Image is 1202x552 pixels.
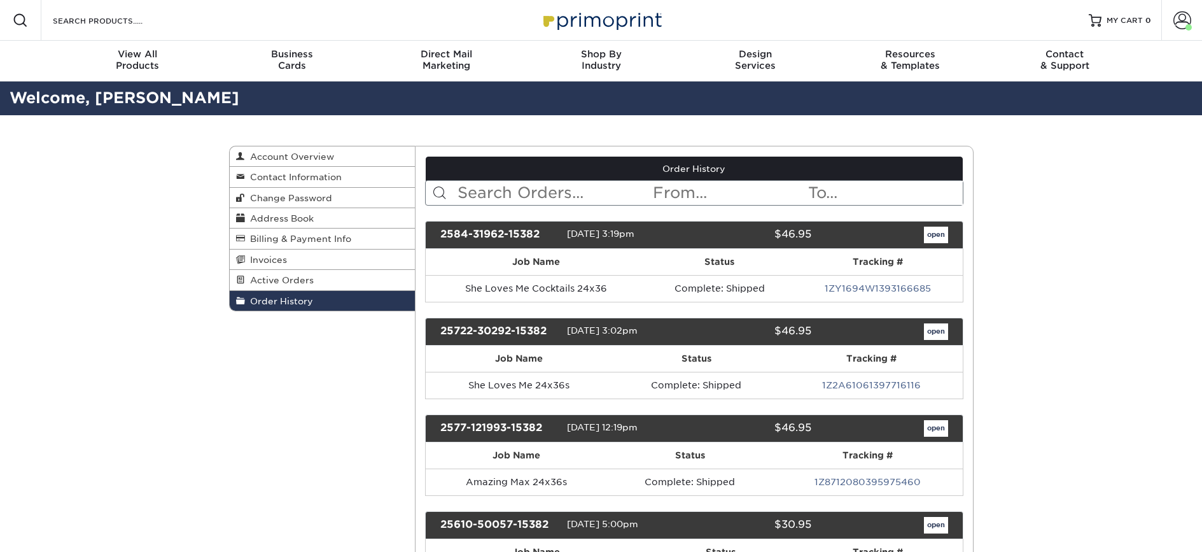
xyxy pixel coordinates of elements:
a: open [924,227,948,243]
span: Billing & Payment Info [245,234,351,244]
th: Status [608,442,772,469]
a: Change Password [230,188,416,208]
td: Complete: Shipped [612,372,781,399]
div: Industry [524,48,678,71]
span: Business [214,48,369,60]
div: 25722-30292-15382 [431,323,567,340]
div: Products [60,48,215,71]
div: 2584-31962-15382 [431,227,567,243]
th: Job Name [426,249,646,275]
a: Order History [426,157,963,181]
span: Design [678,48,833,60]
span: Contact [988,48,1142,60]
a: Address Book [230,208,416,229]
a: Active Orders [230,270,416,290]
a: Direct MailMarketing [369,41,524,81]
span: Contact Information [245,172,342,182]
th: Job Name [426,442,608,469]
input: SEARCH PRODUCTS..... [52,13,176,28]
td: Complete: Shipped [608,469,772,495]
span: [DATE] 3:19pm [567,229,634,239]
th: Job Name [426,346,612,372]
span: Address Book [245,213,314,223]
a: Contact& Support [988,41,1142,81]
a: Order History [230,291,416,311]
input: To... [807,181,962,205]
a: 1ZY1694W1393166685 [825,283,931,294]
a: View AllProducts [60,41,215,81]
span: Order History [245,296,313,306]
td: Complete: Shipped [646,275,793,302]
th: Status [646,249,793,275]
a: Invoices [230,250,416,270]
a: open [924,420,948,437]
div: $30.95 [685,517,821,534]
div: Marketing [369,48,524,71]
td: She Loves Me 24x36s [426,372,612,399]
a: Contact Information [230,167,416,187]
div: 25610-50057-15382 [431,517,567,534]
a: Billing & Payment Info [230,229,416,249]
div: $46.95 [685,227,821,243]
a: 1Z8712080395975460 [814,477,921,487]
div: 2577-121993-15382 [431,420,567,437]
a: open [924,323,948,340]
a: Resources& Templates [833,41,988,81]
input: Search Orders... [456,181,652,205]
span: Active Orders [245,275,314,285]
th: Tracking # [793,249,962,275]
span: View All [60,48,215,60]
td: Amazing Max 24x36s [426,469,608,495]
a: DesignServices [678,41,833,81]
div: Cards [214,48,369,71]
a: BusinessCards [214,41,369,81]
a: 1Z2A61061397716116 [822,380,921,390]
span: MY CART [1107,15,1143,26]
span: Shop By [524,48,678,60]
img: Primoprint [538,6,665,34]
div: & Templates [833,48,988,71]
div: & Support [988,48,1142,71]
span: Invoices [245,255,287,265]
span: Account Overview [245,152,334,162]
div: $46.95 [685,323,821,340]
span: Resources [833,48,988,60]
span: [DATE] 12:19pm [567,422,638,432]
th: Tracking # [780,346,962,372]
span: [DATE] 5:00pm [567,519,638,529]
th: Status [612,346,781,372]
a: Account Overview [230,146,416,167]
div: Services [678,48,833,71]
input: From... [652,181,807,205]
td: She Loves Me Cocktails 24x36 [426,275,646,302]
span: Direct Mail [369,48,524,60]
div: $46.95 [685,420,821,437]
a: open [924,517,948,534]
span: [DATE] 3:02pm [567,325,638,336]
span: Change Password [245,193,332,203]
a: Shop ByIndustry [524,41,678,81]
th: Tracking # [772,442,963,469]
span: 0 [1145,16,1151,25]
